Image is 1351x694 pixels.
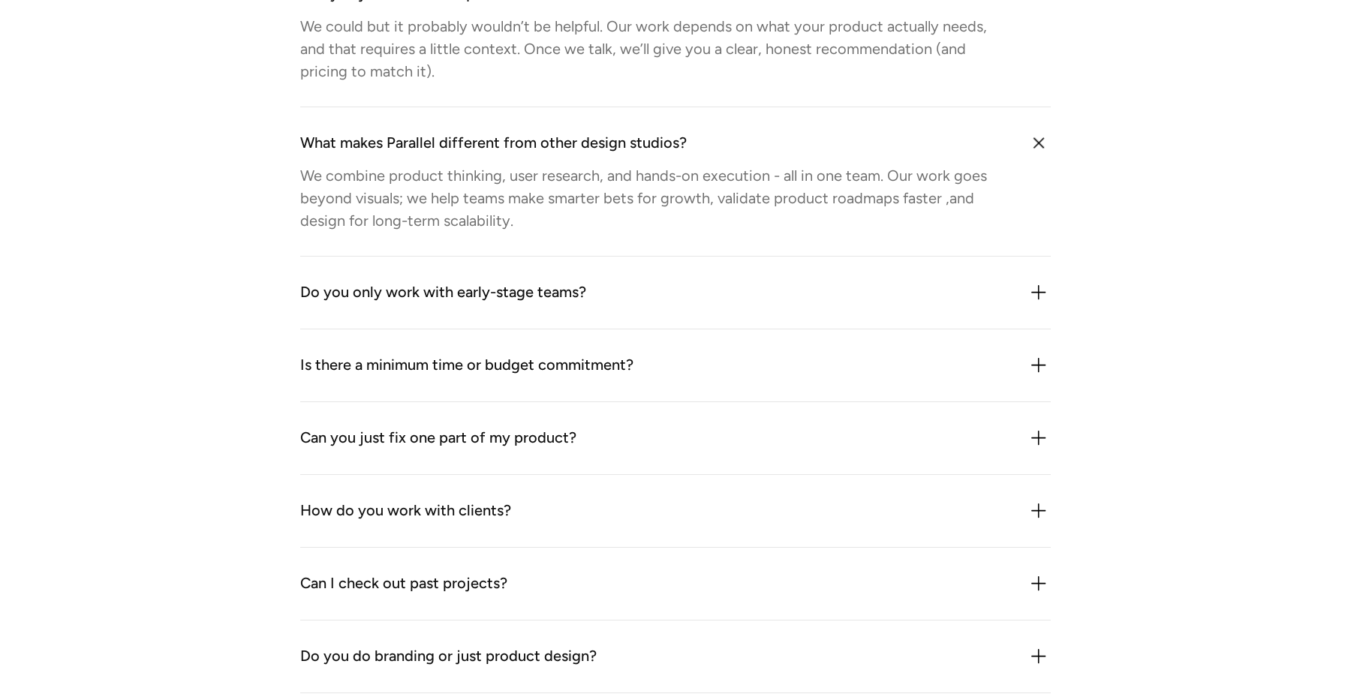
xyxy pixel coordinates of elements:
div: Can I check out past projects? [300,572,507,596]
div: Do you do branding or just product design? [300,644,597,668]
div: Do you only work with early-stage teams? [300,281,586,305]
div: What makes Parallel different from other design studios? [300,131,687,155]
div: How do you work with clients? [300,499,511,523]
div: Can you just fix one part of my product? [300,426,576,450]
div: We could but it probably wouldn’t be helpful. Our work depends on what your product actually need... [300,15,1010,83]
div: Is there a minimum time or budget commitment? [300,353,633,377]
div: We combine product thinking, user research, and hands-on execution - all in one team. Our work go... [300,164,1010,232]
